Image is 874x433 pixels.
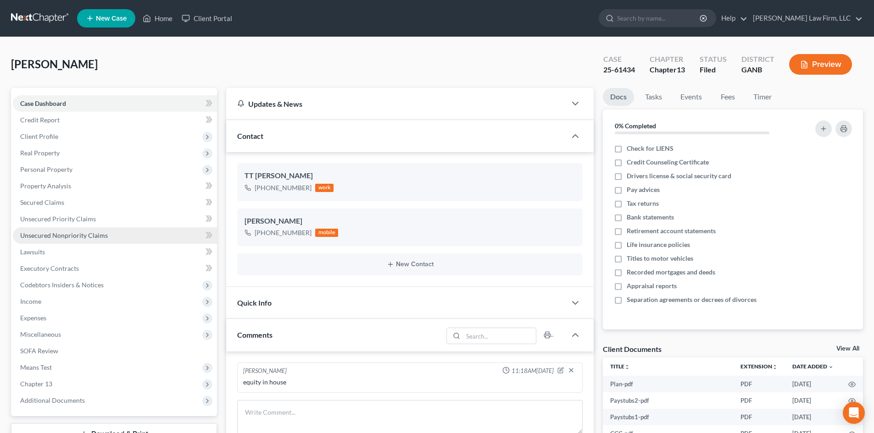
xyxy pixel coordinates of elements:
div: Chapter [650,54,685,65]
div: Case [603,54,635,65]
span: Codebtors Insiders & Notices [20,281,104,289]
span: Expenses [20,314,46,322]
a: Extensionunfold_more [740,363,778,370]
a: View All [836,345,859,352]
span: Drivers license & social security card [627,171,731,181]
a: Unsecured Priority Claims [13,211,217,227]
span: Miscellaneous [20,330,61,338]
span: Credit Report [20,116,60,124]
div: GANB [741,65,774,75]
span: Client Profile [20,132,58,140]
a: Tasks [638,88,669,106]
span: [PERSON_NAME] [11,57,98,71]
span: 13 [677,65,685,74]
span: SOFA Review [20,347,58,355]
div: [PHONE_NUMBER] [255,228,312,237]
td: PDF [733,392,785,409]
div: Updates & News [237,99,555,109]
span: Tax returns [627,199,659,208]
a: Docs [603,88,634,106]
td: [DATE] [785,392,841,409]
i: unfold_more [772,364,778,370]
span: Appraisal reports [627,281,677,290]
div: District [741,54,774,65]
a: Credit Report [13,112,217,128]
a: Events [673,88,709,106]
div: [PERSON_NAME] [243,367,287,376]
span: Life insurance policies [627,240,690,249]
span: Lawsuits [20,248,45,256]
span: Property Analysis [20,182,71,190]
span: Titles to motor vehicles [627,254,693,263]
div: work [315,184,334,192]
button: Preview [789,54,852,75]
td: Paystubs1-pdf [603,409,733,425]
span: Additional Documents [20,396,85,404]
span: Quick Info [237,298,272,307]
a: Executory Contracts [13,260,217,277]
div: Filed [700,65,727,75]
span: Credit Counseling Certificate [627,158,709,167]
a: [PERSON_NAME] Law Firm, LLC [748,10,863,27]
span: Unsecured Nonpriority Claims [20,231,108,239]
button: New Contact [245,261,575,268]
a: Property Analysis [13,178,217,194]
span: Chapter 13 [20,380,52,388]
a: Lawsuits [13,244,217,260]
i: unfold_more [624,364,630,370]
a: Titleunfold_more [610,363,630,370]
span: Comments [237,330,273,339]
span: Secured Claims [20,198,64,206]
span: Executory Contracts [20,264,79,272]
div: Client Documents [603,344,662,354]
span: Separation agreements or decrees of divorces [627,295,757,304]
span: Check for LIENS [627,144,674,153]
span: Case Dashboard [20,99,66,107]
input: Search by name... [617,10,701,27]
a: SOFA Review [13,343,217,359]
a: Home [138,10,177,27]
td: [DATE] [785,409,841,425]
td: Plan-pdf [603,376,733,392]
span: Real Property [20,149,60,157]
a: Client Portal [177,10,237,27]
td: Paystubs2-pdf [603,392,733,409]
div: TT [PERSON_NAME] [245,170,575,181]
span: Unsecured Priority Claims [20,215,96,223]
div: equity in house [243,378,577,387]
span: Bank statements [627,213,674,222]
div: mobile [315,229,338,237]
div: Open Intercom Messenger [843,402,865,424]
span: Income [20,297,41,305]
span: New Case [96,15,127,22]
div: [PHONE_NUMBER] [255,183,312,192]
span: Means Test [20,363,52,371]
div: Chapter [650,65,685,75]
i: expand_more [828,364,834,370]
a: Help [717,10,747,27]
a: Date Added expand_more [792,363,834,370]
td: [DATE] [785,376,841,392]
span: Pay advices [627,185,660,194]
div: Status [700,54,727,65]
div: [PERSON_NAME] [245,216,575,227]
a: Timer [746,88,779,106]
span: Retirement account statements [627,226,716,236]
input: Search... [463,328,536,344]
a: Case Dashboard [13,95,217,112]
a: Unsecured Nonpriority Claims [13,227,217,244]
span: 11:18AM[DATE] [512,367,554,375]
span: Recorded mortgages and deeds [627,268,715,277]
span: Contact [237,132,263,140]
a: Secured Claims [13,194,217,211]
div: 25-61434 [603,65,635,75]
a: Fees [713,88,742,106]
td: PDF [733,376,785,392]
td: PDF [733,409,785,425]
span: Personal Property [20,165,72,173]
strong: 0% Completed [615,122,656,130]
